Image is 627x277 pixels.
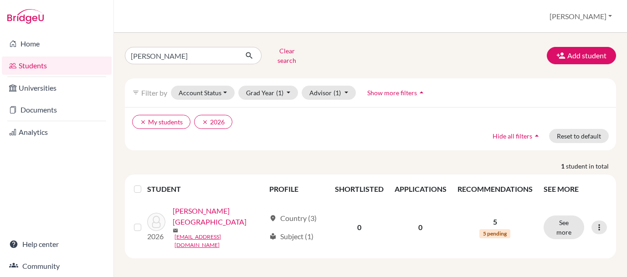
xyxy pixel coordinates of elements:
[132,89,139,96] i: filter_list
[147,213,165,231] img: Elsaid, Zyad
[173,205,265,227] a: [PERSON_NAME][GEOGRAPHIC_DATA]
[452,178,538,200] th: RECOMMENDATIONS
[367,89,417,97] span: Show more filters
[2,235,112,253] a: Help center
[566,161,616,171] span: student in total
[360,86,434,100] button: Show more filtersarrow_drop_up
[171,86,235,100] button: Account Status
[125,47,238,64] input: Find student by name...
[485,129,549,143] button: Hide all filtersarrow_drop_up
[561,161,566,171] strong: 1
[545,8,616,25] button: [PERSON_NAME]
[493,132,532,140] span: Hide all filters
[132,115,190,129] button: clearMy students
[302,86,356,100] button: Advisor(1)
[175,233,265,249] a: [EMAIL_ADDRESS][DOMAIN_NAME]
[2,123,112,141] a: Analytics
[329,178,389,200] th: SHORTLISTED
[389,178,452,200] th: APPLICATIONS
[549,129,609,143] button: Reset to default
[417,88,426,97] i: arrow_drop_up
[276,89,283,97] span: (1)
[547,47,616,64] button: Add student
[269,213,317,224] div: Country (3)
[202,119,208,125] i: clear
[329,200,389,255] td: 0
[194,115,232,129] button: clear2026
[141,88,167,97] span: Filter by
[269,231,313,242] div: Subject (1)
[269,233,277,240] span: local_library
[269,215,277,222] span: location_on
[2,35,112,53] a: Home
[479,229,510,238] span: 5 pending
[532,131,541,140] i: arrow_drop_up
[389,200,452,255] td: 0
[2,101,112,119] a: Documents
[140,119,146,125] i: clear
[147,178,264,200] th: STUDENT
[262,44,312,67] button: Clear search
[544,215,584,239] button: See more
[538,178,612,200] th: SEE MORE
[264,178,329,200] th: PROFILE
[147,231,165,242] p: 2026
[173,228,178,233] span: mail
[238,86,298,100] button: Grad Year(1)
[2,79,112,97] a: Universities
[334,89,341,97] span: (1)
[7,9,44,24] img: Bridge-U
[2,56,112,75] a: Students
[457,216,533,227] p: 5
[2,257,112,275] a: Community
